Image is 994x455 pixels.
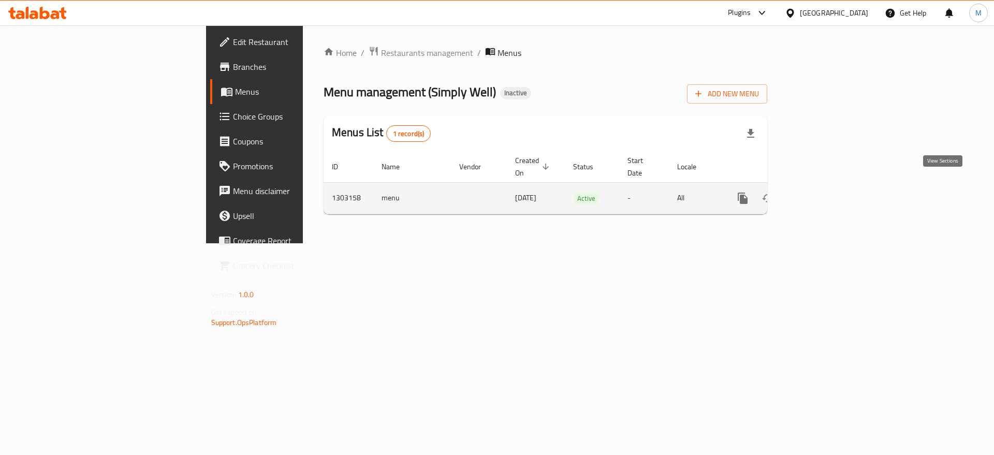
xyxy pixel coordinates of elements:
[687,84,767,104] button: Add New Menu
[235,85,364,98] span: Menus
[324,80,496,104] span: Menu management ( Simply Well )
[373,182,451,214] td: menu
[730,186,755,211] button: more
[722,151,838,183] th: Actions
[500,87,531,99] div: Inactive
[332,160,352,173] span: ID
[233,110,364,123] span: Choice Groups
[477,47,481,59] li: /
[498,47,521,59] span: Menus
[210,104,372,129] a: Choice Groups
[800,7,868,19] div: [GEOGRAPHIC_DATA]
[210,30,372,54] a: Edit Restaurant
[210,54,372,79] a: Branches
[669,182,722,214] td: All
[728,7,751,19] div: Plugins
[233,160,364,172] span: Promotions
[369,46,473,60] a: Restaurants management
[233,36,364,48] span: Edit Restaurant
[515,154,552,179] span: Created On
[238,288,254,301] span: 1.0.0
[210,179,372,203] a: Menu disclaimer
[677,160,710,173] span: Locale
[210,203,372,228] a: Upsell
[515,191,536,204] span: [DATE]
[324,46,767,60] nav: breadcrumb
[695,87,759,100] span: Add New Menu
[324,151,838,214] table: enhanced table
[381,47,473,59] span: Restaurants management
[233,61,364,73] span: Branches
[500,89,531,97] span: Inactive
[382,160,413,173] span: Name
[573,192,600,204] div: Active
[210,154,372,179] a: Promotions
[233,185,364,197] span: Menu disclaimer
[975,7,982,19] span: M
[211,316,277,329] a: Support.OpsPlatform
[619,182,669,214] td: -
[211,288,237,301] span: Version:
[386,125,431,142] div: Total records count
[755,186,780,211] button: Change Status
[387,129,431,139] span: 1 record(s)
[233,210,364,222] span: Upsell
[233,135,364,148] span: Coupons
[332,125,431,142] h2: Menus List
[210,228,372,253] a: Coverage Report
[210,129,372,154] a: Coupons
[627,154,656,179] span: Start Date
[573,193,600,204] span: Active
[738,121,763,146] div: Export file
[573,160,607,173] span: Status
[233,234,364,247] span: Coverage Report
[210,79,372,104] a: Menus
[459,160,494,173] span: Vendor
[233,259,364,272] span: Grocery Checklist
[210,253,372,278] a: Grocery Checklist
[211,305,259,319] span: Get support on:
